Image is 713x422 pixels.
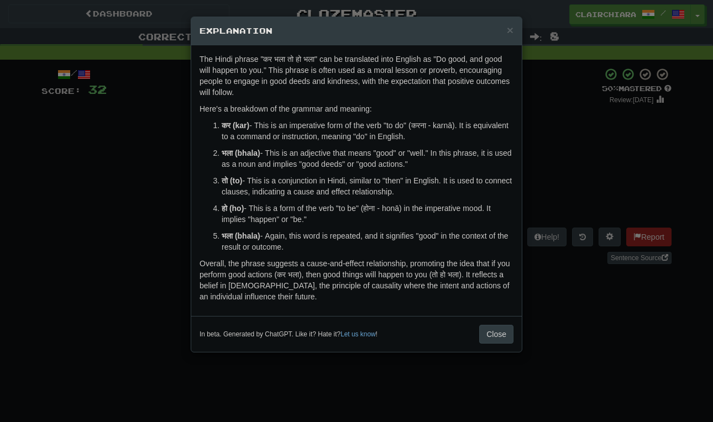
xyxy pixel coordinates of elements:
a: Let us know [340,330,375,338]
p: - This is an imperative form of the verb "to do" (करना - karnā). It is equivalent to a command or... [222,120,513,142]
strong: भला (bhala) [222,149,260,157]
p: - This is a conjunction in Hindi, similar to "then" in English. It is used to connect clauses, in... [222,175,513,197]
button: Close [479,325,513,344]
h5: Explanation [200,25,513,36]
p: Here's a breakdown of the grammar and meaning: [200,103,513,114]
p: The Hindi phrase "कर भला तो हो भला" can be translated into English as "Do good, and good will hap... [200,54,513,98]
strong: कर (kar) [222,121,249,130]
p: - Again, this word is repeated, and it signifies "good" in the context of the result or outcome. [222,230,513,252]
p: - This is an adjective that means "good" or "well." In this phrase, it is used as a noun and impl... [222,147,513,170]
button: Close [507,24,513,36]
span: × [507,24,513,36]
strong: भला (bhala) [222,231,260,240]
strong: हो (ho) [222,204,244,213]
p: Overall, the phrase suggests a cause-and-effect relationship, promoting the idea that if you perf... [200,258,513,302]
strong: तो (to) [222,176,242,185]
small: In beta. Generated by ChatGPT. Like it? Hate it? ! [200,330,378,339]
p: - This is a form of the verb "to be" (होना - honā) in the imperative mood. It implies "happen" or... [222,203,513,225]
